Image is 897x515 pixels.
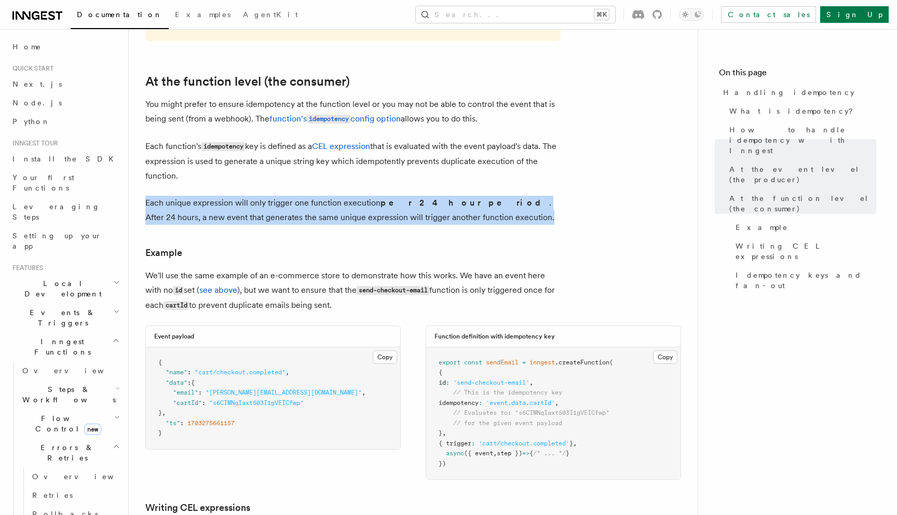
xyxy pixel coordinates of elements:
span: Retries [32,491,73,499]
a: Documentation [71,3,169,29]
span: Node.js [12,99,62,107]
span: Python [12,117,50,126]
span: // This is the idempotency key [453,389,562,396]
span: , [286,369,289,376]
a: AgentKit [237,3,304,28]
span: "cartId" [173,399,202,406]
span: : [202,399,206,406]
span: , [493,450,497,457]
p: Each function's key is defined as a that is evaluated with the event payload's data. The expressi... [145,139,561,183]
a: Overview [18,361,122,380]
a: CEL expression [312,141,370,151]
a: function'sidempotencyconfig option [269,114,401,124]
span: : [446,379,450,386]
span: Leveraging Steps [12,202,100,221]
a: Setting up your app [8,226,122,255]
a: Example [145,246,182,260]
span: Home [12,42,42,52]
button: Copy [653,350,677,364]
span: Overview [32,472,139,481]
a: Idempotency keys and fan-out [731,266,876,295]
span: idempotency [439,399,479,406]
span: , [555,399,559,406]
span: At the function level (the consumer) [729,193,876,214]
span: : [187,369,191,376]
span: sendEmail [486,359,519,366]
a: Install the SDK [8,150,122,168]
button: Errors & Retries [18,438,122,467]
span: }) [439,460,446,467]
a: Your first Functions [8,168,122,197]
span: , [573,440,577,447]
span: , [442,429,446,437]
span: Events & Triggers [8,307,113,328]
span: new [84,424,101,435]
span: Documentation [77,10,162,19]
strong: per 24 hour period [380,198,549,208]
span: Inngest Functions [8,336,112,357]
span: What is idempotency? [729,106,860,116]
span: { [191,379,195,386]
span: Your first Functions [12,173,74,192]
a: Home [8,37,122,56]
a: Python [8,112,122,131]
a: Sign Up [820,6,889,23]
span: : [479,399,482,406]
button: Copy [373,350,397,364]
a: How to handle idempotency with Inngest [725,120,876,160]
button: Events & Triggers [8,303,122,332]
span: Inngest tour [8,139,58,147]
span: Steps & Workflows [18,384,116,405]
a: Leveraging Steps [8,197,122,226]
button: Toggle dark mode [679,8,704,21]
span: Overview [22,367,129,375]
span: , [162,409,166,416]
span: Install the SDK [12,155,120,163]
code: send-checkout-email [357,286,429,295]
h3: Event payload [154,332,194,341]
span: "cart/checkout.completed" [195,369,286,376]
span: 'event.data.cartId' [486,399,555,406]
a: Next.js [8,75,122,93]
span: Examples [175,10,230,19]
span: : [180,419,184,427]
span: : [471,440,475,447]
code: idempotency [201,142,245,151]
span: , [529,379,533,386]
a: Example [731,218,876,237]
span: inngest [529,359,555,366]
span: } [569,440,573,447]
button: Flow Controlnew [18,409,122,438]
span: 'send-checkout-email' [453,379,529,386]
a: Retries [28,486,122,505]
span: "email" [173,389,198,396]
span: Idempotency keys and fan-out [736,270,876,291]
span: Local Development [8,278,113,299]
span: const [464,359,482,366]
span: { [439,369,442,376]
span: 1703275661157 [187,419,235,427]
span: Flow Control [18,413,114,434]
a: Overview [28,467,122,486]
code: id [173,286,184,295]
span: => [522,450,529,457]
a: At the event level (the producer) [725,160,876,189]
h3: Function definition with idempotency key [434,332,555,341]
span: Handling idempotency [723,87,854,98]
span: : [198,389,202,396]
a: Examples [169,3,237,28]
span: { [158,359,162,366]
span: How to handle idempotency with Inngest [729,125,876,156]
span: AgentKit [243,10,298,19]
span: } [158,429,162,437]
a: What is idempotency? [725,102,876,120]
p: You might prefer to ensure idempotency at the function level or you may not be able to control th... [145,97,561,127]
span: // for the given event payload [453,419,562,427]
span: "[PERSON_NAME][EMAIL_ADDRESS][DOMAIN_NAME]" [206,389,362,396]
span: Features [8,264,43,272]
span: 'cart/checkout.completed' [479,440,569,447]
span: Next.js [12,80,62,88]
span: { [529,450,533,457]
button: Search...⌘K [416,6,615,23]
span: Quick start [8,64,53,73]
